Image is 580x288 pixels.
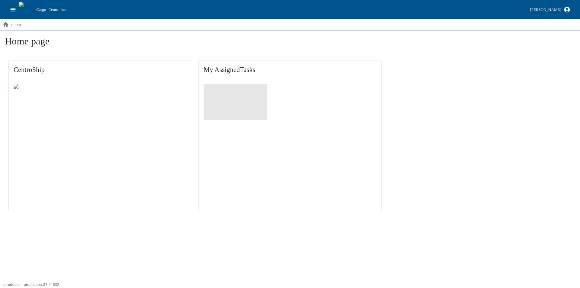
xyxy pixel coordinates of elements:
span: Tasks [240,66,255,73]
span: Centro Inc. [48,7,66,12]
button: [PERSON_NAME] [527,5,573,15]
span: My Assigned [204,65,376,74]
span: CentroShip [14,65,186,74]
img: Centro ship [14,84,43,91]
div: Cargo - [34,7,527,13]
button: open drawer [7,4,19,15]
div: [PERSON_NAME] [530,6,561,13]
h1: Home page [5,35,575,52]
p: home [11,22,22,28]
img: cargo logo [19,2,34,17]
